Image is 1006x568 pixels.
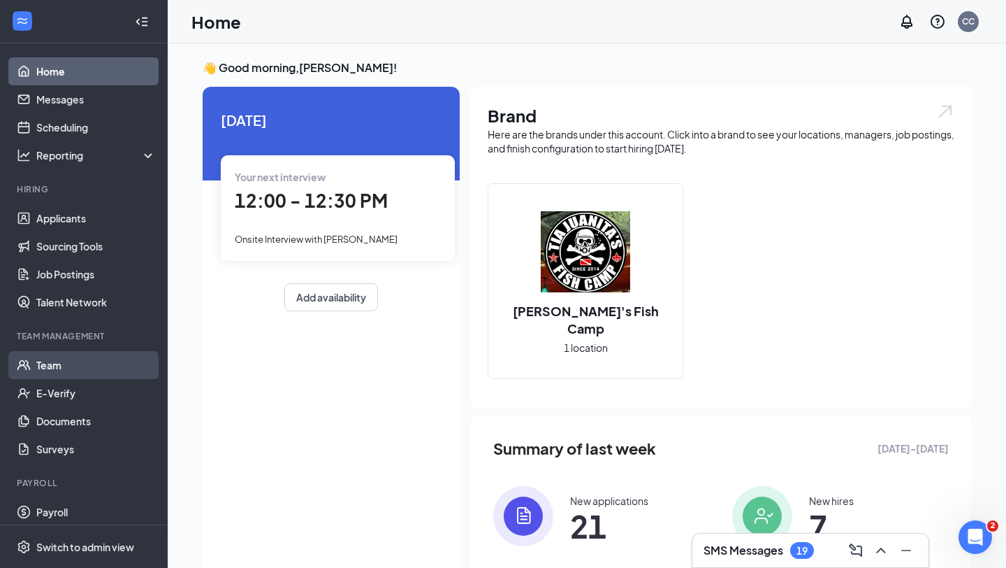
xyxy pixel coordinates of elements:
[36,57,156,85] a: Home
[191,10,241,34] h1: Home
[36,148,156,162] div: Reporting
[235,234,398,245] span: Onsite Interview with [PERSON_NAME]
[898,13,915,30] svg: Notifications
[929,13,946,30] svg: QuestionInfo
[847,542,864,559] svg: ComposeMessage
[235,171,326,183] span: Your next interview
[36,204,156,232] a: Applicants
[870,539,892,562] button: ChevronUp
[796,545,808,557] div: 19
[958,520,992,554] iframe: Intercom live chat
[36,85,156,113] a: Messages
[36,379,156,407] a: E-Verify
[15,14,29,28] svg: WorkstreamLogo
[203,60,971,76] h3: 👋 Good morning, [PERSON_NAME] !
[570,494,648,508] div: New applications
[493,486,553,546] img: icon
[36,232,156,260] a: Sourcing Tools
[17,540,31,554] svg: Settings
[845,539,867,562] button: ComposeMessage
[570,513,648,539] span: 21
[564,340,608,355] span: 1 location
[936,104,954,120] img: open.6027fd2a22e1237b5b06.svg
[809,513,854,539] span: 7
[36,260,156,288] a: Job Postings
[235,189,388,212] span: 12:00 - 12:30 PM
[36,113,156,141] a: Scheduling
[873,542,889,559] svg: ChevronUp
[732,486,792,546] img: icon
[488,302,683,337] h2: [PERSON_NAME]'s Fish Camp
[877,441,949,456] span: [DATE] - [DATE]
[221,109,442,131] span: [DATE]
[895,539,917,562] button: Minimize
[135,15,149,29] svg: Collapse
[541,207,630,297] img: Tia Juanita's Fish Camp
[17,477,153,489] div: Payroll
[36,407,156,435] a: Documents
[493,436,656,461] span: Summary of last week
[36,435,156,463] a: Surveys
[36,540,134,554] div: Switch to admin view
[17,183,153,195] div: Hiring
[17,148,31,162] svg: Analysis
[704,543,783,558] h3: SMS Messages
[36,351,156,379] a: Team
[488,104,954,127] h1: Brand
[987,520,998,532] span: 2
[17,330,153,342] div: Team Management
[36,498,156,526] a: Payroll
[962,15,975,27] div: CC
[488,127,954,155] div: Here are the brands under this account. Click into a brand to see your locations, managers, job p...
[36,288,156,316] a: Talent Network
[898,542,914,559] svg: Minimize
[809,494,854,508] div: New hires
[284,283,378,311] button: Add availability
